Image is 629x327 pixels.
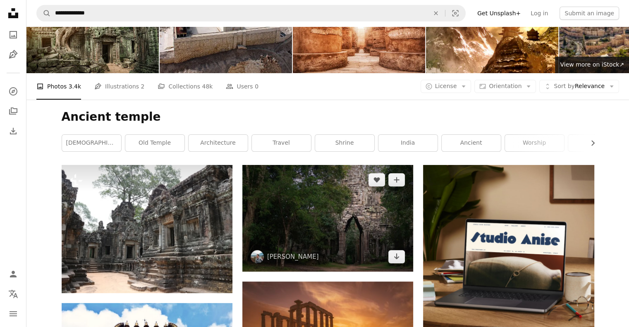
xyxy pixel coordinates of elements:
[5,83,22,100] a: Explore
[474,80,536,93] button: Orientation
[368,173,385,186] button: Like
[5,103,22,119] a: Collections
[202,82,213,91] span: 48k
[427,5,445,21] button: Clear
[560,61,624,68] span: View more on iStock ↗
[62,225,232,233] a: Angkor Wat is one of world greatest wonder in Cambodia with thousand of history
[62,110,594,124] h1: Ancient temple
[36,5,466,21] form: Find visuals sitewide
[489,83,521,89] span: Orientation
[421,80,471,93] button: License
[554,83,574,89] span: Sort by
[5,46,22,63] a: Illustrations
[555,57,629,73] a: View more on iStock↗
[585,135,594,151] button: scroll list to the right
[315,135,374,151] a: shrine
[445,5,465,21] button: Visual search
[442,135,501,151] a: ancient
[435,83,457,89] span: License
[37,5,51,21] button: Search Unsplash
[539,80,619,93] button: Sort byRelevance
[560,7,619,20] button: Submit an image
[189,135,248,151] a: architecture
[242,215,413,222] a: grey brick wall near green trees during daytime
[158,73,213,100] a: Collections 48k
[141,82,145,91] span: 2
[125,135,184,151] a: old temple
[568,135,627,151] a: building
[94,73,144,100] a: Illustrations 2
[267,253,319,261] a: [PERSON_NAME]
[226,73,258,100] a: Users 0
[5,5,22,23] a: Home — Unsplash
[5,306,22,322] button: Menu
[5,123,22,139] a: Download History
[62,165,232,293] img: Angkor Wat is one of world greatest wonder in Cambodia with thousand of history
[251,250,264,263] img: Go to Sumit Mangela's profile
[252,135,311,151] a: travel
[5,286,22,302] button: Language
[388,173,405,186] button: Add to Collection
[5,26,22,43] a: Photos
[5,266,22,282] a: Log in / Sign up
[62,135,121,151] a: [DEMOGRAPHIC_DATA]
[255,82,258,91] span: 0
[554,82,605,91] span: Relevance
[378,135,438,151] a: india
[526,7,553,20] a: Log in
[242,165,413,272] img: grey brick wall near green trees during daytime
[388,250,405,263] a: Download
[505,135,564,151] a: worship
[472,7,526,20] a: Get Unsplash+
